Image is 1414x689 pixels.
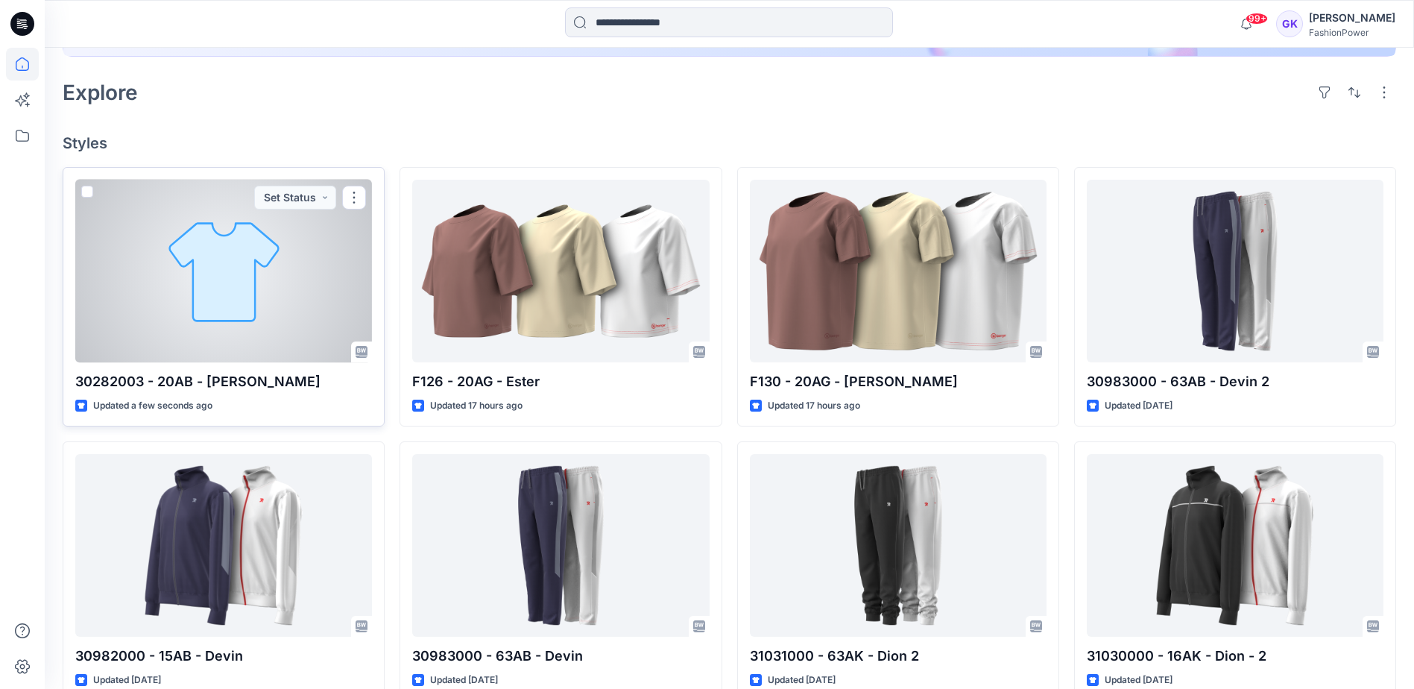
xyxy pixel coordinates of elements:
a: 30983000 - 63AB - Devin [412,454,709,637]
h2: Explore [63,81,138,104]
p: 31031000 - 63AK - Dion 2 [750,646,1047,667]
p: Updated 17 hours ago [768,398,860,414]
div: [PERSON_NAME] [1309,9,1395,27]
p: 30983000 - 63AB - Devin [412,646,709,667]
p: Updated [DATE] [1105,398,1172,414]
p: Updated 17 hours ago [430,398,523,414]
p: 31030000 - 16AK - Dion - 2 [1087,646,1383,667]
p: 30282003 - 20AB - [PERSON_NAME] [75,371,372,392]
a: 30982000 - 15AB - Devin [75,454,372,637]
p: Updated [DATE] [93,673,161,688]
p: F130 - 20AG - [PERSON_NAME] [750,371,1047,392]
span: 99+ [1246,13,1268,25]
a: 30983000 - 63AB - Devin 2 [1087,180,1383,362]
h4: Styles [63,134,1396,152]
a: F130 - 20AG - Elena [750,180,1047,362]
a: 30282003 - 20AB - Edgar [75,180,372,362]
p: Updated [DATE] [430,673,498,688]
a: 31030000 - 16AK - Dion - 2 [1087,454,1383,637]
p: 30983000 - 63AB - Devin 2 [1087,371,1383,392]
p: 30982000 - 15AB - Devin [75,646,372,667]
p: F126 - 20AG - Ester [412,371,709,392]
p: Updated [DATE] [768,673,836,688]
a: 31031000 - 63AK - Dion 2 [750,454,1047,637]
p: Updated [DATE] [1105,673,1172,688]
p: Updated a few seconds ago [93,398,212,414]
a: F126 - 20AG - Ester [412,180,709,362]
div: GK [1276,10,1303,37]
div: FashionPower [1309,27,1395,38]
